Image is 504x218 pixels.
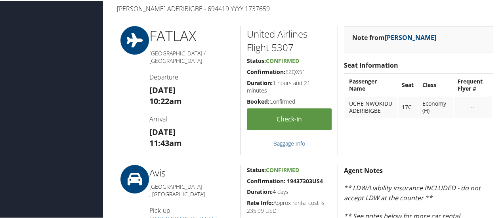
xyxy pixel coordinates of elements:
[418,74,452,95] th: Class
[247,187,332,195] h5: 4 days
[454,74,492,95] th: Frequent Flyer #
[149,165,235,179] h2: Avis
[247,27,332,53] h2: United Airlines Flight 5307
[247,176,323,184] strong: Confirmation: 19437303US4
[149,182,235,197] h5: [GEOGRAPHIC_DATA] , [GEOGRAPHIC_DATA]
[117,4,299,12] h4: [PERSON_NAME] Aderibigbe - 694419 YYYY 1737659
[247,67,285,75] strong: Confirmation:
[344,60,398,69] strong: Seat Information
[266,56,299,64] span: Confirmed
[247,198,332,214] h5: Approx rental cost is 235.99 USD
[418,96,452,117] td: Economy (H)
[149,72,235,81] h4: Departure
[149,25,235,45] h1: FAT LAX
[385,32,436,41] a: [PERSON_NAME]
[247,108,332,129] a: Check-in
[247,78,332,94] h5: 1 hours and 21 minutes
[398,74,418,95] th: Seat
[149,114,235,123] h4: Arrival
[345,74,397,95] th: Passenger Name
[458,103,488,110] div: --
[345,96,397,117] td: UCHE NWOKIDU ADERIBIGBE
[149,137,182,148] strong: 11:43am
[266,165,299,173] span: Confirmed
[149,95,182,106] strong: 10:22am
[247,56,266,64] strong: Status:
[247,165,266,173] strong: Status:
[247,198,273,206] strong: Rate Info:
[247,187,273,195] strong: Duration:
[247,97,269,104] strong: Booked:
[247,67,332,75] h5: EZQX51
[149,84,176,95] strong: [DATE]
[344,165,383,174] strong: Agent Notes
[247,78,273,86] strong: Duration:
[149,126,176,136] strong: [DATE]
[273,139,305,146] a: Baggage Info
[149,49,235,64] h5: [GEOGRAPHIC_DATA] / [GEOGRAPHIC_DATA]
[344,183,481,202] em: ** LDW/Liability insurance INCLUDED - do not accept LDW at the counter **
[247,97,332,105] h5: Confirmed
[352,32,436,41] strong: Note from
[398,96,418,117] td: 17C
